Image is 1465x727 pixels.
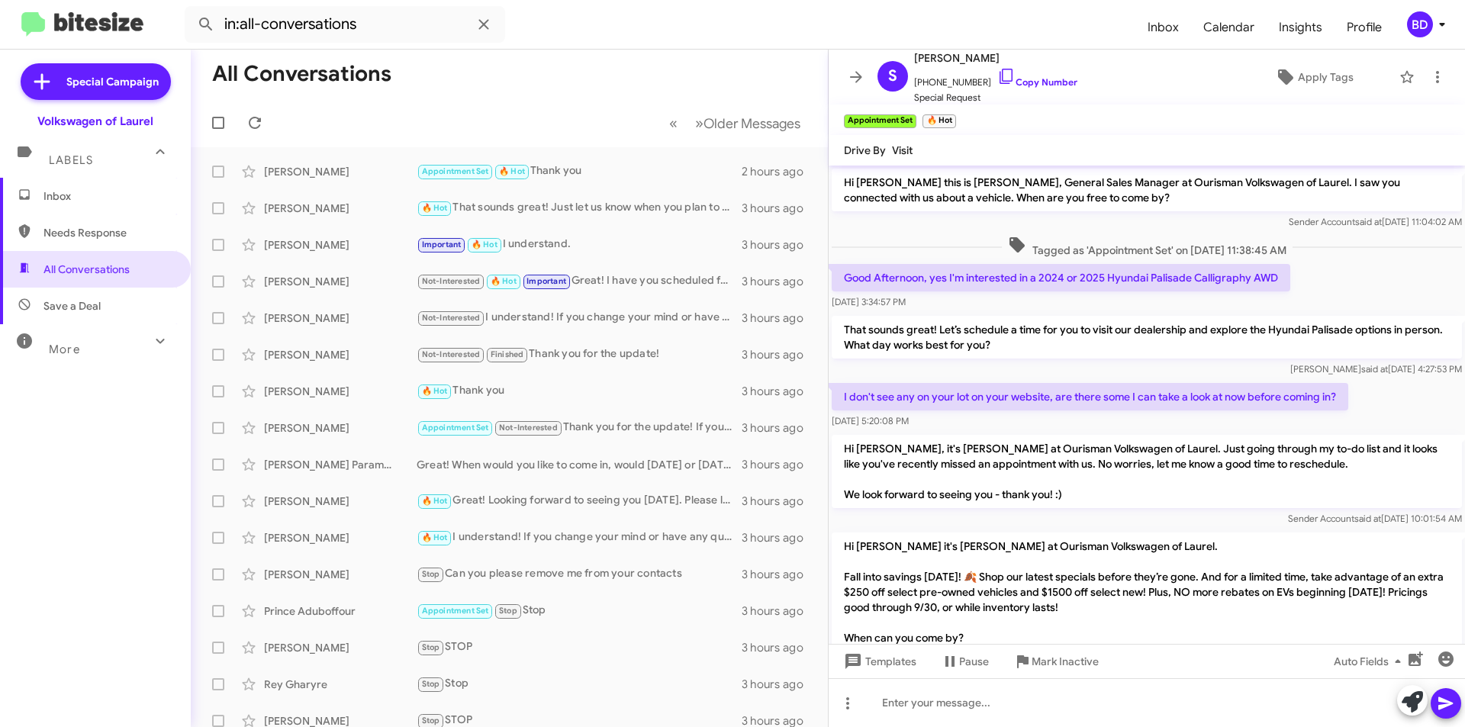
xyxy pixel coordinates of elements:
[832,264,1290,291] p: Good Afternoon, yes I'm interested in a 2024 or 2025 Hyundai Palisade Calligraphy AWD
[914,49,1077,67] span: [PERSON_NAME]
[1289,216,1462,227] span: Sender Account [DATE] 11:04:02 AM
[914,90,1077,105] span: Special Request
[1322,648,1419,675] button: Auto Fields
[264,347,417,362] div: [PERSON_NAME]
[1355,216,1382,227] span: said at
[264,640,417,655] div: [PERSON_NAME]
[1191,5,1267,50] a: Calendar
[422,240,462,249] span: Important
[832,532,1462,651] p: Hi [PERSON_NAME] it's [PERSON_NAME] at Ourisman Volkswagen of Laurel. Fall into savings [DATE]! 🍂...
[892,143,913,157] span: Visit
[422,606,489,616] span: Appointment Set
[417,565,742,583] div: Can you please remove me from your contacts
[661,108,810,139] nav: Page navigation example
[417,236,742,253] div: I understand.
[1135,5,1191,50] a: Inbox
[422,679,440,689] span: Stop
[832,316,1462,359] p: That sounds great! Let’s schedule a time for you to visit our dealership and explore the Hyundai ...
[417,639,742,656] div: STOP
[422,569,440,579] span: Stop
[660,108,687,139] button: Previous
[695,114,704,133] span: »
[422,496,448,506] span: 🔥 Hot
[959,648,989,675] span: Pause
[1407,11,1433,37] div: BD
[742,310,816,326] div: 3 hours ago
[832,435,1462,508] p: Hi [PERSON_NAME], it's [PERSON_NAME] at Ourisman Volkswagen of Laurel. Just going through my to-d...
[914,67,1077,90] span: [PHONE_NUMBER]
[526,276,566,286] span: Important
[417,199,742,217] div: That sounds great! Just let us know when you plan to come in. We're looking forward to seeing you!
[1335,5,1394,50] a: Profile
[1032,648,1099,675] span: Mark Inactive
[264,164,417,179] div: [PERSON_NAME]
[1298,63,1354,91] span: Apply Tags
[742,384,816,399] div: 3 hours ago
[929,648,1001,675] button: Pause
[264,274,417,289] div: [PERSON_NAME]
[1361,363,1388,375] span: said at
[264,567,417,582] div: [PERSON_NAME]
[43,262,130,277] span: All Conversations
[185,6,505,43] input: Search
[472,240,497,249] span: 🔥 Hot
[422,166,489,176] span: Appointment Set
[43,298,101,314] span: Save a Deal
[499,606,517,616] span: Stop
[742,420,816,436] div: 3 hours ago
[417,382,742,400] div: Thank you
[829,648,929,675] button: Templates
[422,349,481,359] span: Not-Interested
[417,309,742,327] div: I understand! If you change your mind or have any questions later, feel free to reach out. Have a...
[1002,236,1293,258] span: Tagged as 'Appointment Set' on [DATE] 11:38:45 AM
[1235,63,1392,91] button: Apply Tags
[1267,5,1335,50] span: Insights
[417,675,742,693] div: Stop
[742,640,816,655] div: 3 hours ago
[1001,648,1111,675] button: Mark Inactive
[49,153,93,167] span: Labels
[37,114,153,129] div: Volkswagen of Laurel
[832,296,906,307] span: [DATE] 3:34:57 PM
[417,162,742,180] div: Thank you
[1290,363,1462,375] span: [PERSON_NAME] [DATE] 4:27:53 PM
[742,567,816,582] div: 3 hours ago
[264,384,417,399] div: [PERSON_NAME]
[66,74,159,89] span: Special Campaign
[888,64,897,88] span: S
[417,272,742,290] div: Great! I have you scheduled for 1pm [DATE]. We look forward to seeing you then!
[832,383,1348,410] p: I don't see any on your lot on your website, are there some I can take a look at now before comin...
[499,423,558,433] span: Not-Interested
[264,457,417,472] div: [PERSON_NAME] Paramozambrana
[997,76,1077,88] a: Copy Number
[1394,11,1448,37] button: BD
[417,457,742,472] div: Great! When would you like to come in, would [DATE] or [DATE] would be better?
[264,530,417,545] div: [PERSON_NAME]
[264,420,417,436] div: [PERSON_NAME]
[264,603,417,619] div: Prince Aduboffour
[212,62,391,86] h1: All Conversations
[704,115,800,132] span: Older Messages
[742,347,816,362] div: 3 hours ago
[742,457,816,472] div: 3 hours ago
[422,532,448,542] span: 🔥 Hot
[686,108,810,139] button: Next
[742,201,816,216] div: 3 hours ago
[417,346,742,363] div: Thank you for the update!
[742,237,816,253] div: 3 hours ago
[422,716,440,725] span: Stop
[49,343,80,356] span: More
[417,492,742,510] div: Great! Looking forward to seeing you [DATE]. Please let me know the time that works best for you.
[264,201,417,216] div: [PERSON_NAME]
[922,114,955,128] small: 🔥 Hot
[264,237,417,253] div: [PERSON_NAME]
[264,494,417,509] div: [PERSON_NAME]
[422,386,448,396] span: 🔥 Hot
[43,225,173,240] span: Needs Response
[1354,513,1381,524] span: said at
[832,169,1462,211] p: Hi [PERSON_NAME] this is [PERSON_NAME], General Sales Manager at Ourisman Volkswagen of Laurel. I...
[417,602,742,619] div: Stop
